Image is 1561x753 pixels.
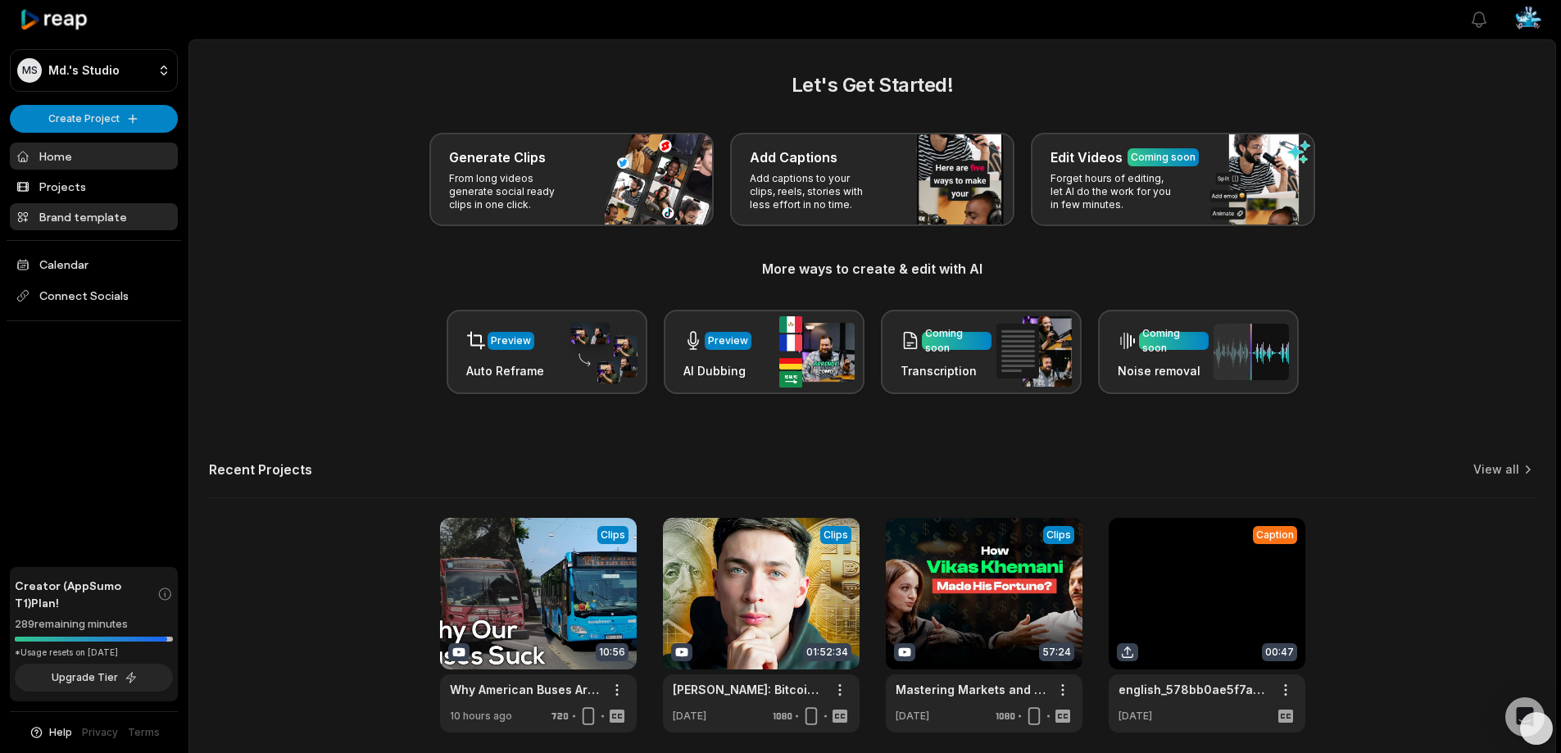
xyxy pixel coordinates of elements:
div: *Usage resets on [DATE] [15,646,173,659]
img: auto_reframe.png [562,320,638,384]
h3: Noise removal [1118,362,1209,379]
p: Md.'s Studio [48,63,120,78]
h3: Generate Clips [449,147,546,167]
h3: Auto Reframe [466,362,544,379]
p: From long videos generate social ready clips in one click. [449,172,576,211]
img: transcription.png [996,316,1072,387]
div: Coming soon [1131,150,1196,165]
button: Create Project [10,105,178,133]
a: [PERSON_NAME]: Bitcoin, Crypto, How to Make Money Online and Escaping the Matrix | E59 [673,681,824,698]
h3: Add Captions [750,147,837,167]
div: MS [17,58,42,83]
span: Connect Socials [10,281,178,311]
h3: More ways to create & edit with AI [209,259,1536,279]
div: Preview [491,333,531,348]
a: View all [1473,461,1519,478]
div: Coming soon [1142,326,1205,356]
div: Open Intercom Messenger [1505,697,1545,737]
a: english_578bb0ae5f7a4cf49d464968df61fb92 [1119,681,1269,698]
a: Projects [10,173,178,200]
img: ai_dubbing.png [779,316,855,388]
a: Privacy [82,725,118,740]
span: Help [49,725,72,740]
div: Coming soon [925,326,988,356]
h2: Recent Projects [209,461,312,478]
h3: Transcription [901,362,992,379]
a: Why American Buses Are Just Worse [450,681,601,698]
p: Add captions to your clips, reels, stories with less effort in no time. [750,172,877,211]
button: Help [29,725,72,740]
div: Preview [708,333,748,348]
h3: Edit Videos [1050,147,1123,167]
img: noise_removal.png [1214,324,1289,380]
span: Creator (AppSumo T1) Plan! [15,577,157,611]
h2: Let's Get Started! [209,70,1536,100]
a: Terms [128,725,160,740]
div: 289 remaining minutes [15,616,173,633]
h3: AI Dubbing [683,362,751,379]
a: Home [10,143,178,170]
button: Upgrade Tier [15,664,173,692]
a: Calendar [10,251,178,278]
a: Brand template [10,203,178,230]
p: Forget hours of editing, let AI do the work for you in few minutes. [1050,172,1178,211]
a: Mastering Markets and Life with [PERSON_NAME] | The Money Mindset | [PERSON_NAME] [896,681,1046,698]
